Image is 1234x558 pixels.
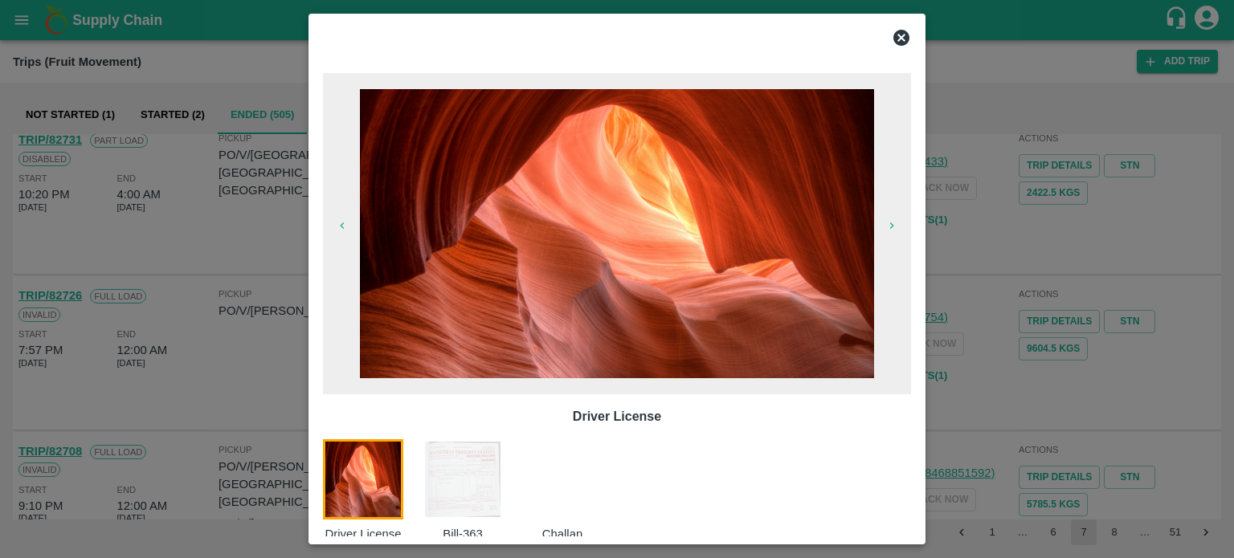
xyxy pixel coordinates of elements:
img: https://app.vegrow.in/rails/active_storage/blobs/redirect/eyJfcmFpbHMiOnsiZGF0YSI6MjczNjY2NiwicHV... [360,89,874,378]
p: Bill-363 [423,525,503,543]
img: https://app.vegrow.in/rails/active_storage/blobs/redirect/eyJfcmFpbHMiOnsiZGF0YSI6MjczNjY2NiwicHV... [323,439,403,519]
p: Driver License [336,407,898,426]
p: Driver License [323,525,403,543]
img: https://app.vegrow.in/rails/active_storage/blobs/redirect/eyJfcmFpbHMiOnsiZGF0YSI6Mjc2OTUzMSwicHV... [423,439,503,519]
